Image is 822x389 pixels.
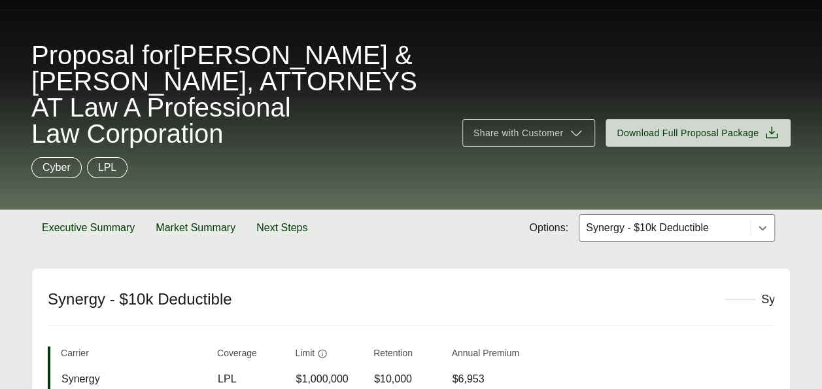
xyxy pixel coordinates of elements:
span: Share with Customer [473,126,563,140]
button: Download Full Proposal Package [606,119,791,147]
button: Next Steps [246,210,318,246]
th: Coverage [217,346,285,365]
span: Download Full Proposal Package [617,126,759,140]
button: Executive Summary [31,210,145,246]
span: $10,000 [374,371,412,387]
span: LPL [218,371,236,387]
button: Share with Customer [462,119,595,147]
th: Retention [373,346,441,365]
th: Limit [296,346,364,365]
th: Carrier [61,346,207,365]
span: Options: [529,220,568,236]
div: Synergy [761,291,804,308]
span: $6,953 [453,371,485,387]
span: $1,000,000 [296,371,349,387]
h2: Synergy - $10k Deductible [48,289,709,309]
span: Synergy [61,371,100,387]
p: Cyber [43,160,71,176]
span: Proposal for [PERSON_NAME] & [PERSON_NAME], ATTORNEYS AT Law A Professional Law Corporation [31,42,447,147]
th: Annual Premium [452,346,520,365]
button: Market Summary [145,210,246,246]
p: LPL [98,160,116,176]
